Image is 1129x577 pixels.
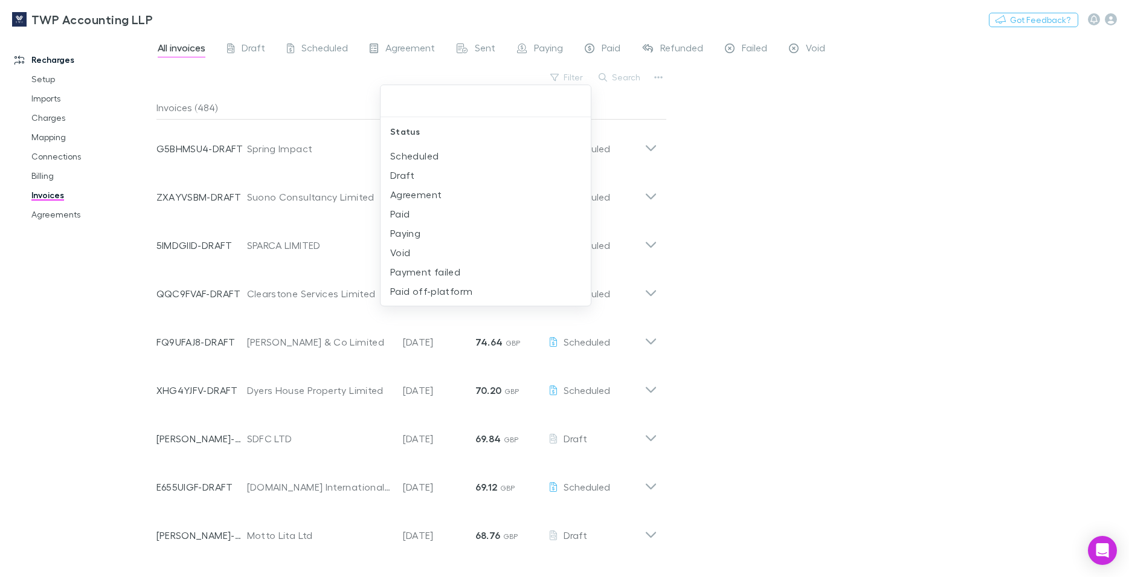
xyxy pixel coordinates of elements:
[381,204,591,224] li: Paid
[381,243,591,262] li: Void
[381,262,591,282] li: Payment failed
[1088,536,1117,565] div: Open Intercom Messenger
[381,224,591,243] li: Paying
[381,185,591,204] li: Agreement
[381,282,591,301] li: Paid off-platform
[381,117,591,146] div: Status
[381,166,591,185] li: Draft
[381,146,591,166] li: Scheduled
